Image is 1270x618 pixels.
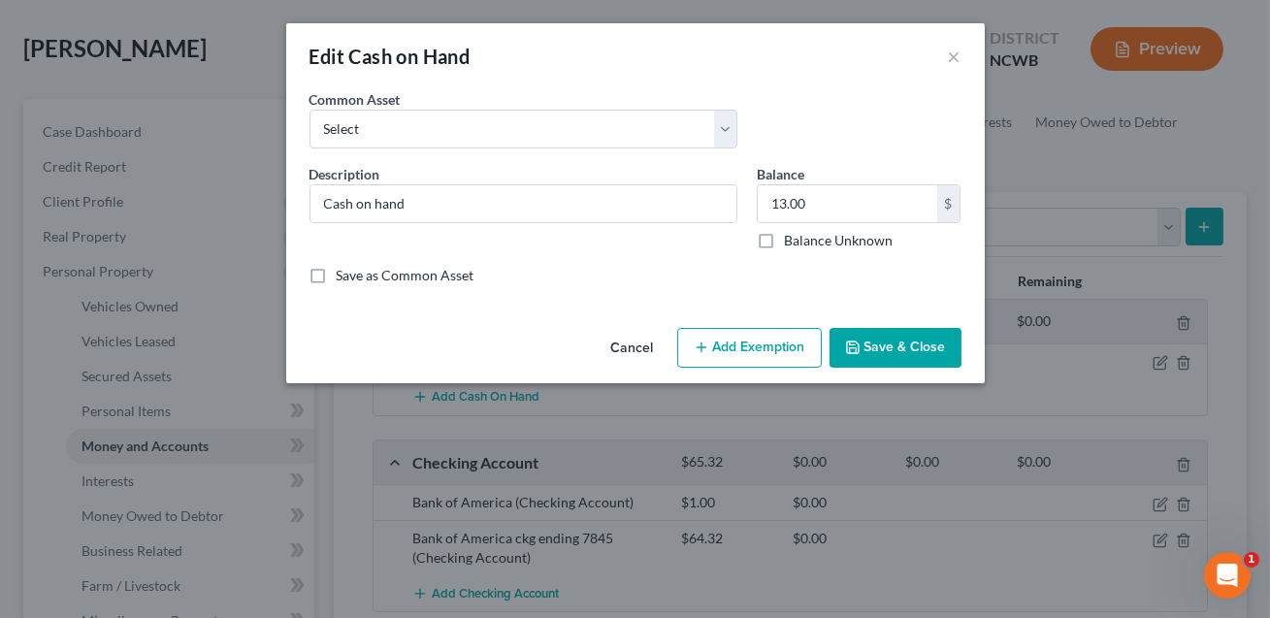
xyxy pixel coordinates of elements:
[310,185,736,222] input: Describe...
[948,45,961,68] button: ×
[1204,552,1251,599] iframe: Intercom live chat
[309,89,401,110] label: Common Asset
[758,185,937,222] input: 0.00
[309,166,380,182] span: Description
[784,231,893,250] label: Balance Unknown
[337,266,474,285] label: Save as Common Asset
[937,185,961,222] div: $
[596,330,669,369] button: Cancel
[309,43,471,70] div: Edit Cash on Hand
[757,164,804,184] label: Balance
[1244,552,1259,568] span: 1
[677,328,822,369] button: Add Exemption
[830,328,961,369] button: Save & Close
